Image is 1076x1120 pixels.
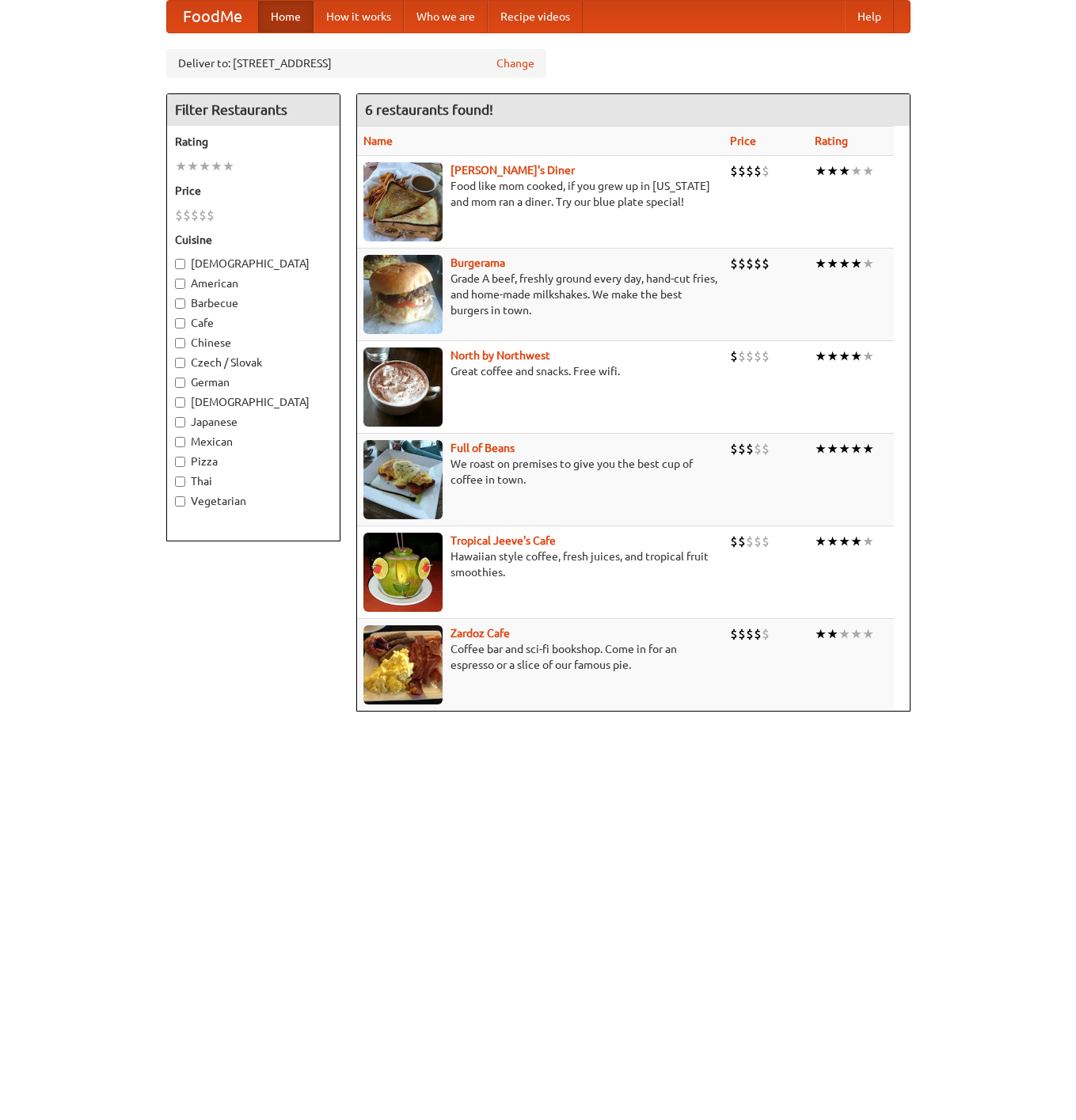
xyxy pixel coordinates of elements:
[363,255,443,334] img: burgerama.jpg
[175,158,187,175] li: ★
[838,255,850,272] li: ★
[762,162,770,180] li: $
[258,1,314,32] a: Home
[862,533,874,550] li: ★
[850,625,862,643] li: ★
[175,473,332,489] label: Thai
[815,533,827,550] li: ★
[363,641,717,673] p: Coffee bar and sci-fi bookshop. Come in for an espresso or a slice of our famous pie.
[175,496,185,507] input: Vegetarian
[762,625,770,643] li: $
[175,434,332,450] label: Mexican
[175,355,332,370] label: Czech / Slovak
[451,442,515,454] a: Full of Beans
[175,335,332,351] label: Chinese
[488,1,583,32] a: Recipe videos
[862,347,874,365] li: ★
[175,493,332,509] label: Vegetarian
[191,207,199,224] li: $
[862,440,874,457] li: ★
[175,315,332,331] label: Cafe
[211,158,222,175] li: ★
[730,347,738,365] li: $
[175,437,185,447] input: Mexican
[175,256,332,271] label: [DEMOGRAPHIC_DATA]
[222,158,234,175] li: ★
[746,625,754,643] li: $
[175,397,185,408] input: [DEMOGRAPHIC_DATA]
[175,259,185,269] input: [DEMOGRAPHIC_DATA]
[175,295,332,311] label: Barbecue
[175,394,332,410] label: [DEMOGRAPHIC_DATA]
[827,347,838,365] li: ★
[175,378,185,388] input: German
[815,625,827,643] li: ★
[496,55,534,71] a: Change
[730,162,738,180] li: $
[404,1,488,32] a: Who we are
[754,255,762,272] li: $
[363,135,393,147] a: Name
[175,358,185,368] input: Czech / Slovak
[175,457,185,467] input: Pizza
[815,162,827,180] li: ★
[746,533,754,550] li: $
[862,255,874,272] li: ★
[738,440,746,457] li: $
[730,255,738,272] li: $
[175,134,332,150] h5: Rating
[199,158,211,175] li: ★
[730,135,756,147] a: Price
[838,440,850,457] li: ★
[754,625,762,643] li: $
[738,347,746,365] li: $
[738,533,746,550] li: $
[175,454,332,469] label: Pizza
[183,207,191,224] li: $
[738,255,746,272] li: $
[167,1,258,32] a: FoodMe
[838,533,850,550] li: ★
[363,271,717,318] p: Grade A beef, freshly ground every day, hand-cut fries, and home-made milkshakes. We make the bes...
[850,347,862,365] li: ★
[451,627,510,640] a: Zardoz Cafe
[762,533,770,550] li: $
[762,347,770,365] li: $
[167,94,340,126] h4: Filter Restaurants
[862,625,874,643] li: ★
[754,347,762,365] li: $
[175,232,332,248] h5: Cuisine
[175,414,332,430] label: Japanese
[199,207,207,224] li: $
[754,440,762,457] li: $
[746,440,754,457] li: $
[738,162,746,180] li: $
[363,178,717,210] p: Food like mom cooked, if you grew up in [US_STATE] and mom ran a diner. Try our blue plate special!
[827,440,838,457] li: ★
[175,279,185,289] input: American
[730,533,738,550] li: $
[451,164,575,177] b: [PERSON_NAME]'s Diner
[175,318,185,328] input: Cafe
[827,255,838,272] li: ★
[827,625,838,643] li: ★
[730,625,738,643] li: $
[363,162,443,241] img: sallys.jpg
[451,534,556,547] a: Tropical Jeeve's Cafe
[815,440,827,457] li: ★
[746,162,754,180] li: $
[363,533,443,612] img: jeeves.jpg
[187,158,199,175] li: ★
[827,162,838,180] li: ★
[166,49,546,78] div: Deliver to: [STREET_ADDRESS]
[363,363,717,379] p: Great coffee and snacks. Free wifi.
[175,338,185,348] input: Chinese
[827,533,838,550] li: ★
[754,533,762,550] li: $
[862,162,874,180] li: ★
[746,347,754,365] li: $
[746,255,754,272] li: $
[363,347,443,427] img: north.jpg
